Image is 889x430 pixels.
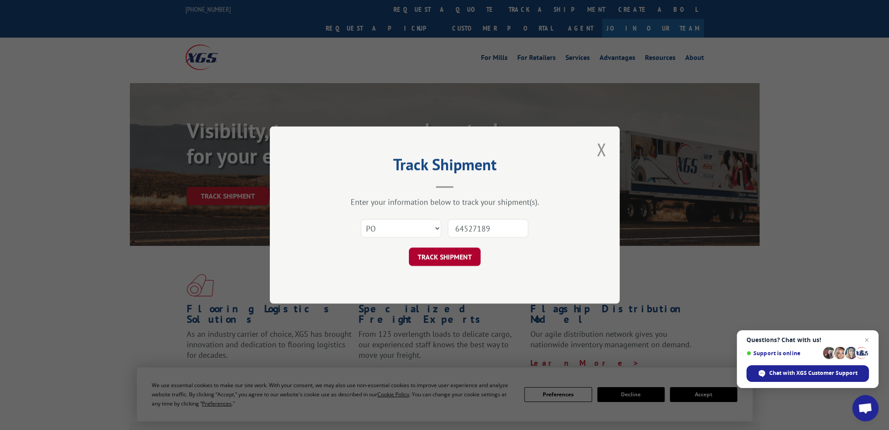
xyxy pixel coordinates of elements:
[852,395,879,421] a: Open chat
[769,369,858,377] span: Chat with XGS Customer Support
[746,365,869,382] span: Chat with XGS Customer Support
[314,197,576,207] div: Enter your information below to track your shipment(s).
[594,137,609,161] button: Close modal
[314,158,576,175] h2: Track Shipment
[448,219,528,238] input: Number(s)
[746,350,820,357] span: Support is online
[409,248,481,266] button: TRACK SHIPMENT
[746,336,869,343] span: Questions? Chat with us!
